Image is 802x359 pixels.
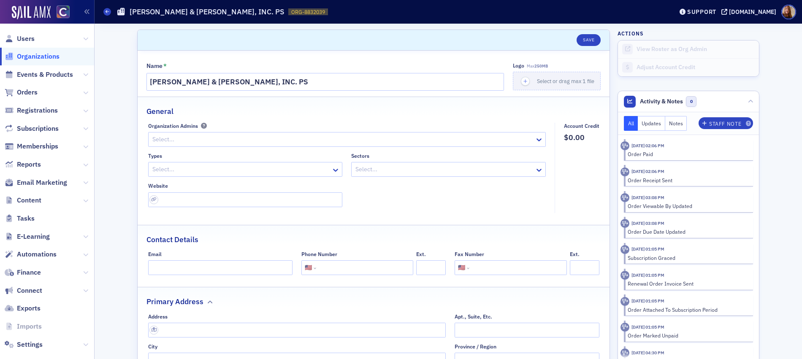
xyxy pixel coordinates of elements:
span: Registrations [17,106,58,115]
a: Finance [5,268,41,277]
a: Events & Products [5,70,73,79]
span: $0.00 [564,132,599,143]
div: Name [146,62,163,70]
div: City [148,343,157,350]
a: Automations [5,250,57,259]
a: Exports [5,304,41,313]
div: Subscription Graced [628,254,747,262]
a: Settings [5,340,43,349]
div: Renewal Order Invoice Sent [628,280,747,287]
time: 1/7/2025 01:05 PM [631,272,664,278]
div: Website [148,183,168,189]
a: Connect [5,286,42,295]
div: [DOMAIN_NAME] [729,8,776,16]
div: Fax Number [455,251,484,257]
span: Max [527,63,548,69]
div: Ext. [416,251,426,257]
div: Activity [620,245,629,254]
div: Activity [620,323,629,332]
div: 🇺🇸 [305,263,312,272]
span: Content [17,196,41,205]
span: Settings [17,340,43,349]
span: Users [17,34,35,43]
span: Connect [17,286,42,295]
div: Activity [620,219,629,228]
span: 250MB [534,63,548,69]
span: Exports [17,304,41,313]
div: Types [148,153,162,159]
span: Tasks [17,214,35,223]
h2: Primary Address [146,296,203,307]
div: Adjust Account Credit [637,64,755,71]
div: Organization Admins [148,123,198,129]
div: Order Attached To Subscription Period [628,306,747,313]
button: Staff Note [699,117,753,129]
a: Imports [5,322,42,331]
button: Select or drag max 1 file [513,72,601,90]
a: Users [5,34,35,43]
span: Orders [17,88,38,97]
a: Subscriptions [5,124,59,133]
a: Memberships [5,142,58,151]
img: SailAMX [57,5,70,19]
span: Email Marketing [17,178,67,187]
div: Activity [620,348,629,357]
a: Organizations [5,52,60,61]
time: 1/7/2025 01:05 PM [631,324,664,330]
div: Address [148,313,168,320]
div: Ext. [570,251,580,257]
span: Profile [781,5,796,19]
span: Finance [17,268,41,277]
span: E-Learning [17,232,50,241]
time: 1/7/2025 01:05 PM [631,298,664,304]
a: Reports [5,160,41,169]
div: 🇺🇸 [458,263,465,272]
div: Account Credit [564,123,599,129]
a: Email Marketing [5,178,67,187]
img: SailAMX [12,6,51,19]
div: Province / Region [455,343,496,350]
time: 11/21/2024 04:30 PM [631,350,664,356]
div: Order Marked Unpaid [628,332,747,339]
div: Activity [620,167,629,176]
a: Orders [5,88,38,97]
div: Email [148,251,162,257]
span: Imports [17,322,42,331]
h2: General [146,106,173,117]
div: Phone Number [301,251,337,257]
div: Order Viewable By Updated [628,202,747,210]
a: Registrations [5,106,58,115]
span: Memberships [17,142,58,151]
div: Logo [513,62,524,69]
div: Support [687,8,716,16]
span: Events & Products [17,70,73,79]
time: 1/7/2025 03:08 PM [631,194,664,200]
div: Staff Note [709,121,741,126]
div: Sectors [351,153,369,159]
span: 0 [686,96,696,107]
time: 2/11/2025 02:06 PM [631,168,664,174]
h1: [PERSON_NAME] & [PERSON_NAME], INC. PS [130,7,284,17]
time: 1/7/2025 01:05 PM [631,246,664,252]
abbr: This field is required [163,62,167,70]
a: E-Learning [5,232,50,241]
span: Reports [17,160,41,169]
button: Notes [665,116,687,131]
div: Order Paid [628,150,747,158]
a: Content [5,196,41,205]
span: Organizations [17,52,60,61]
a: Adjust Account Credit [618,58,759,76]
span: Activity & Notes [640,97,683,106]
span: ORG-8832039 [291,8,325,16]
button: [DOMAIN_NAME] [721,9,779,15]
span: Subscriptions [17,124,59,133]
time: 2/11/2025 02:06 PM [631,143,664,148]
div: Activity [620,271,629,280]
div: Activity [620,297,629,306]
a: Tasks [5,214,35,223]
h4: Actions [618,30,644,37]
div: Activity [620,193,629,202]
button: Save [577,34,601,46]
span: Select or drag max 1 file [537,78,594,84]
